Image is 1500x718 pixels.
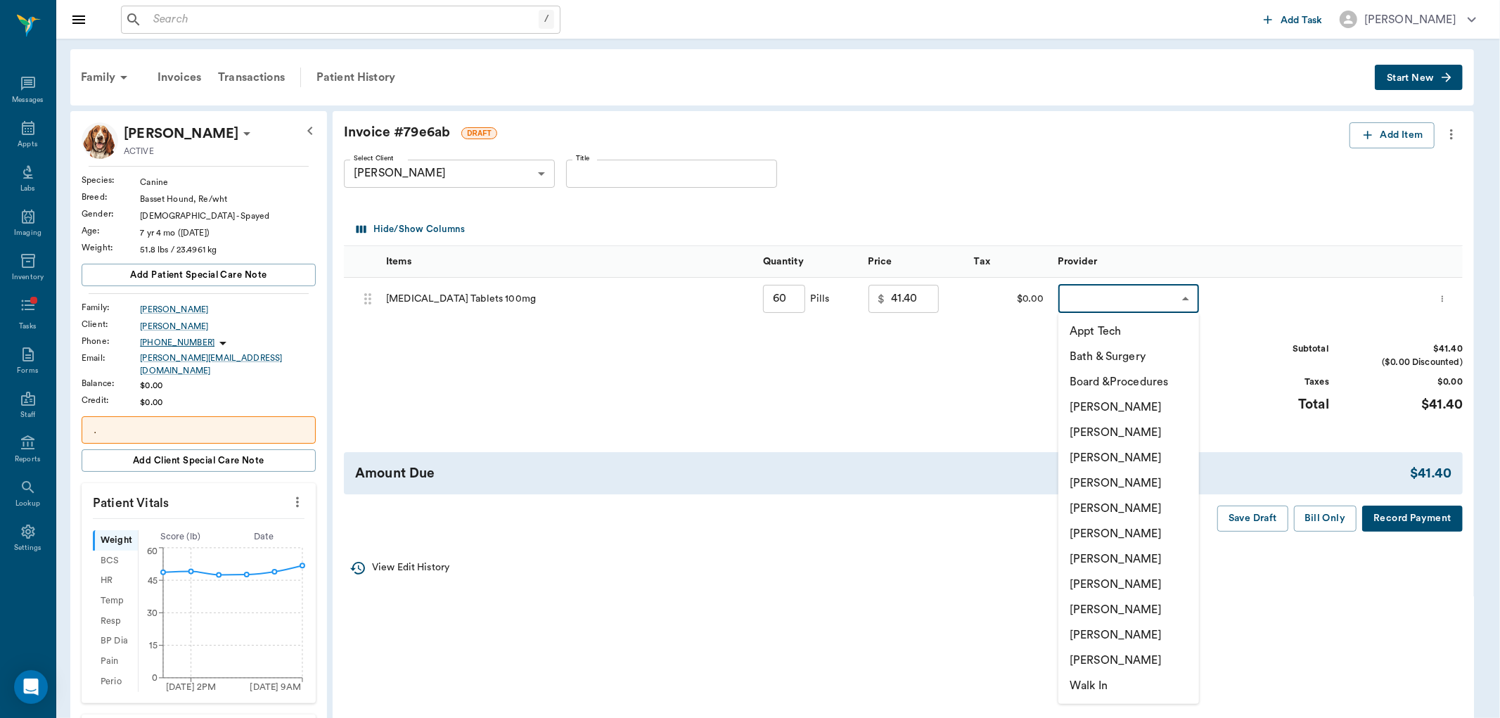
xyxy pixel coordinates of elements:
[1058,344,1199,369] li: Bath & Surgery
[1058,369,1199,395] li: Board &Procedures
[1058,470,1199,496] li: [PERSON_NAME]
[14,670,48,704] div: Open Intercom Messenger
[1058,445,1199,470] li: [PERSON_NAME]
[1058,648,1199,673] li: [PERSON_NAME]
[1058,546,1199,572] li: [PERSON_NAME]
[1058,622,1199,648] li: [PERSON_NAME]
[1058,496,1199,521] li: [PERSON_NAME]
[1058,521,1199,546] li: [PERSON_NAME]
[1058,572,1199,597] li: [PERSON_NAME]
[1058,319,1199,344] li: Appt Tech
[1058,420,1199,445] li: [PERSON_NAME]
[1058,597,1199,622] li: [PERSON_NAME]
[1058,395,1199,420] li: [PERSON_NAME]
[1058,673,1199,698] li: Walk In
